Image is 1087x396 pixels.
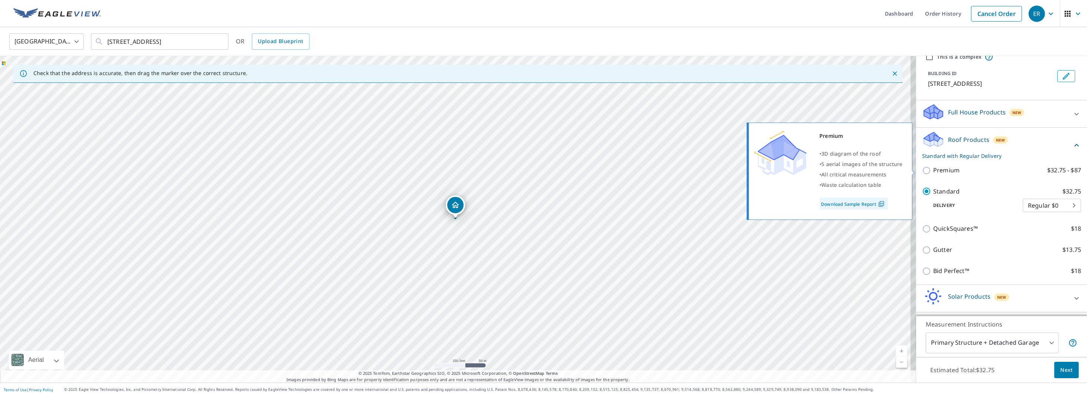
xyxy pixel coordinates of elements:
p: Standard with Regular Delivery [922,152,1072,160]
div: Primary Structure + Detached Garage [926,332,1059,353]
p: BUILDING ID [928,70,957,77]
div: • [820,149,903,159]
button: Edit building 1 [1057,70,1075,82]
button: Close [890,69,900,78]
p: [STREET_ADDRESS] [928,79,1054,88]
span: All critical measurements [821,171,886,178]
span: 3D diagram of the roof [821,150,881,157]
img: EV Logo [13,8,101,19]
span: New [1012,110,1022,116]
div: Roof ProductsNewStandard with Regular Delivery [922,131,1081,160]
div: [GEOGRAPHIC_DATA] [9,31,84,52]
button: Next [1054,362,1079,379]
a: Terms of Use [4,387,27,392]
div: • [820,169,903,180]
p: Solar Products [948,292,990,301]
p: Roof Products [948,135,989,144]
a: Upload Blueprint [252,33,309,50]
a: Current Level 17, Zoom Out [896,357,907,368]
p: $13.75 [1062,245,1081,254]
a: Terms [546,370,558,376]
div: • [820,180,903,190]
span: Waste calculation table [821,181,881,188]
a: Cancel Order [971,6,1022,22]
div: ER [1029,6,1045,22]
p: $32.75 - $87 [1047,166,1081,175]
p: $18 [1071,224,1081,233]
div: Aerial [26,351,46,369]
p: Full House Products [948,108,1006,117]
p: Check that the address is accurate, then drag the marker over the correct structure. [33,70,247,77]
p: Standard [933,187,960,196]
a: OpenStreetMap [513,370,544,376]
span: New [997,294,1006,300]
p: © 2025 Eagle View Technologies, Inc. and Pictometry International Corp. All Rights Reserved. Repo... [64,387,1083,392]
p: Premium [933,166,960,175]
p: QuickSquares™ [933,224,978,233]
div: Dropped pin, building 1, Residential property, 822 W Franklin St Hartford City, IN 47348 [446,195,465,218]
div: Premium [820,131,903,141]
a: Privacy Policy [29,387,53,392]
div: OR [236,33,309,50]
p: $32.75 [1062,187,1081,196]
p: $18 [1071,266,1081,276]
p: Gutter [933,245,952,254]
p: Estimated Total: $32.75 [924,362,1000,378]
span: Upload Blueprint [258,37,303,46]
span: © 2025 TomTom, Earthstar Geographics SIO, © 2025 Microsoft Corporation, © [358,370,558,377]
p: | [4,387,53,392]
p: Bid Perfect™ [933,266,969,276]
label: This is a complex [937,53,981,61]
p: Measurement Instructions [926,320,1077,329]
div: Solar ProductsNew [922,288,1081,309]
span: Your report will include the primary structure and a detached garage if one exists. [1068,338,1077,347]
div: Aerial [9,351,64,369]
span: Next [1060,366,1073,375]
div: Regular $0 [1023,195,1081,216]
div: • [820,159,903,169]
p: Delivery [922,202,1023,209]
span: New [996,137,1005,143]
div: Full House ProductsNew [922,103,1081,124]
img: Premium [755,131,807,175]
a: Current Level 17, Zoom In [896,345,907,357]
img: Pdf Icon [876,201,886,207]
input: Search by address or latitude-longitude [107,31,213,52]
span: 5 aerial images of the structure [821,160,902,168]
a: Download Sample Report [820,198,888,210]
